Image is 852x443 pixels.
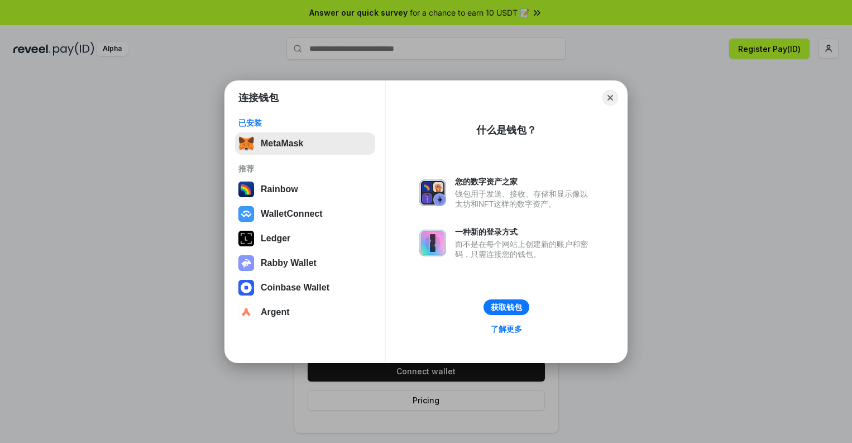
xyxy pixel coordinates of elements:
button: Rabby Wallet [235,252,375,274]
div: Ledger [261,234,290,244]
div: 获取钱包 [491,302,522,312]
button: WalletConnect [235,203,375,225]
img: svg+xml,%3Csvg%20width%3D%2228%22%20height%3D%2228%22%20viewBox%3D%220%200%2028%2028%22%20fill%3D... [238,280,254,296]
div: 而不是在每个网站上创建新的账户和密码，只需连接您的钱包。 [455,239,593,259]
div: 了解更多 [491,324,522,334]
div: 您的数字资产之家 [455,177,593,187]
button: Coinbase Wallet [235,277,375,299]
button: 获取钱包 [484,299,529,315]
img: svg+xml,%3Csvg%20xmlns%3D%22http%3A%2F%2Fwww.w3.org%2F2000%2Fsvg%22%20width%3D%2228%22%20height%3... [238,231,254,246]
button: Ledger [235,227,375,250]
h1: 连接钱包 [238,91,279,104]
div: 已安装 [238,118,372,128]
div: Rabby Wallet [261,258,317,268]
img: svg+xml,%3Csvg%20width%3D%22120%22%20height%3D%22120%22%20viewBox%3D%220%200%20120%20120%22%20fil... [238,182,254,197]
div: Argent [261,307,290,317]
img: svg+xml,%3Csvg%20xmlns%3D%22http%3A%2F%2Fwww.w3.org%2F2000%2Fsvg%22%20fill%3D%22none%22%20viewBox... [419,230,446,256]
div: Coinbase Wallet [261,283,329,293]
button: Close [602,90,618,106]
div: 什么是钱包？ [476,123,537,137]
div: 推荐 [238,164,372,174]
a: 了解更多 [484,322,529,336]
img: svg+xml,%3Csvg%20width%3D%2228%22%20height%3D%2228%22%20viewBox%3D%220%200%2028%2028%22%20fill%3D... [238,206,254,222]
img: svg+xml,%3Csvg%20xmlns%3D%22http%3A%2F%2Fwww.w3.org%2F2000%2Fsvg%22%20fill%3D%22none%22%20viewBox... [419,179,446,206]
button: Argent [235,301,375,323]
div: MetaMask [261,139,303,149]
div: Rainbow [261,184,298,194]
img: svg+xml,%3Csvg%20fill%3D%22none%22%20height%3D%2233%22%20viewBox%3D%220%200%2035%2033%22%20width%... [238,136,254,151]
button: MetaMask [235,132,375,155]
div: 一种新的登录方式 [455,227,593,237]
div: 钱包用于发送、接收、存储和显示像以太坊和NFT这样的数字资产。 [455,189,593,209]
img: svg+xml,%3Csvg%20xmlns%3D%22http%3A%2F%2Fwww.w3.org%2F2000%2Fsvg%22%20fill%3D%22none%22%20viewBox... [238,255,254,271]
button: Rainbow [235,178,375,201]
img: svg+xml,%3Csvg%20width%3D%2228%22%20height%3D%2228%22%20viewBox%3D%220%200%2028%2028%22%20fill%3D... [238,304,254,320]
div: WalletConnect [261,209,323,219]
